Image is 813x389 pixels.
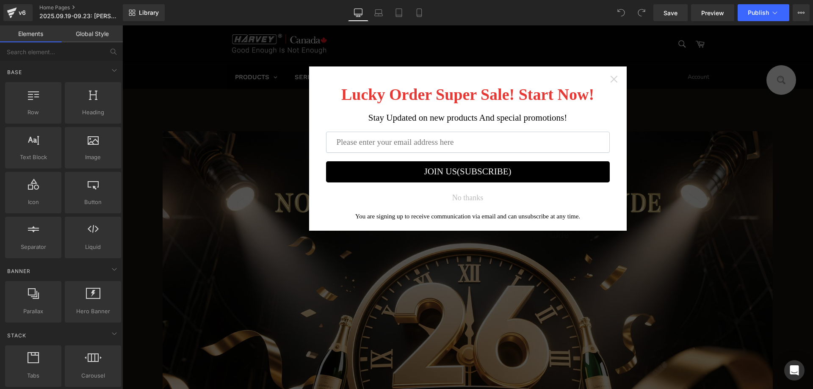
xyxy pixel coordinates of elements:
[701,8,724,17] span: Preview
[368,4,389,21] a: Laptop
[67,307,119,316] span: Hero Banner
[67,153,119,162] span: Image
[691,4,734,21] a: Preview
[8,371,59,380] span: Tabs
[330,168,361,177] div: No thanks
[409,4,429,21] a: Mobile
[784,360,805,381] div: Open Intercom Messenger
[348,4,368,21] a: Desktop
[389,4,409,21] a: Tablet
[8,243,59,251] span: Separator
[6,331,27,339] span: Stack
[204,62,487,76] h1: Lucky Order Super Sale! Start Now!
[17,7,28,18] div: v6
[8,108,59,117] span: Row
[8,198,59,207] span: Icon
[8,153,59,162] span: Text Block
[123,4,165,21] a: New Library
[633,4,650,21] button: Redo
[738,4,789,21] button: Publish
[204,87,487,98] div: Stay Updated on new products And special promotions!
[748,9,769,16] span: Publish
[487,50,496,58] a: Close widget
[6,68,23,76] span: Base
[139,9,159,17] span: Library
[67,198,119,207] span: Button
[67,243,119,251] span: Liquid
[6,267,31,275] span: Banner
[793,4,810,21] button: More
[67,371,119,380] span: Carousel
[204,188,487,195] div: You are signing up to receive communication via email and can unsubscribe at any time.
[3,4,33,21] a: v6
[39,13,121,19] span: 2025.09.19-09.23: [PERSON_NAME] 26th Anniversary Massive Sale
[204,106,487,127] input: Please enter your email address here
[67,108,119,117] span: Heading
[8,307,59,316] span: Parallax
[664,8,677,17] span: Save
[61,25,123,42] a: Global Style
[613,4,630,21] button: Undo
[204,136,487,157] button: JOIN US(SUBSCRIBE)
[39,4,137,11] a: Home Pages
